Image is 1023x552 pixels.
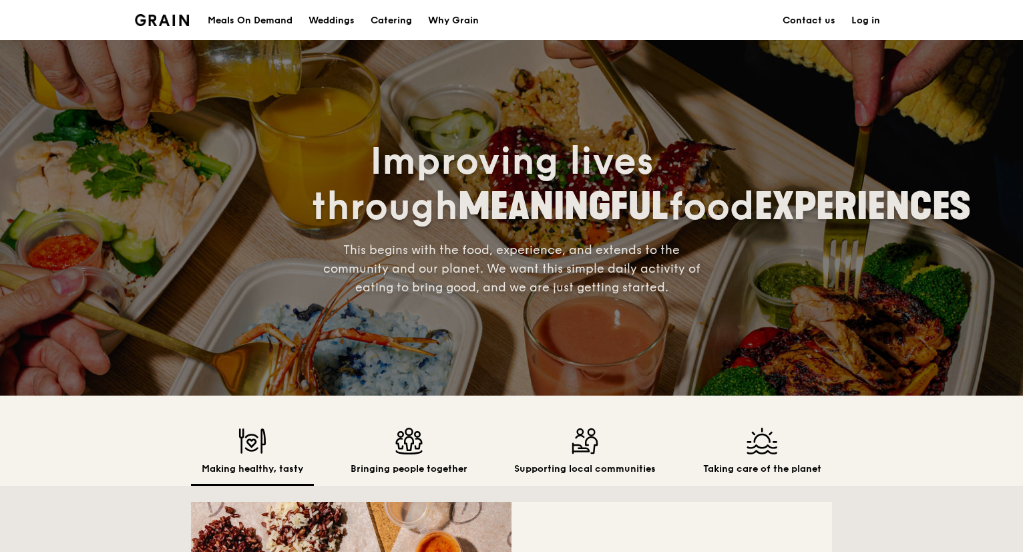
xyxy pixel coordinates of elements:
span: This begins with the food, experience, and extends to the community and our planet. We want this ... [323,243,700,295]
span: EXPERIENCES [755,184,971,229]
h2: Bringing people together [351,462,467,476]
h2: Supporting local communities [514,462,656,476]
img: Supporting local communities [514,428,656,454]
a: Why Grain [420,1,487,41]
img: Making healthy, tasty [202,428,303,454]
a: Catering [363,1,420,41]
span: Improving lives through food [311,139,971,230]
a: Log in [843,1,888,41]
img: Bringing people together [351,428,467,454]
div: Weddings [309,1,355,41]
div: Why Grain [428,1,479,41]
h2: Taking care of the planet [703,462,821,476]
img: Grain [135,14,189,26]
div: Meals On Demand [208,1,292,41]
img: Taking care of the planet [703,428,821,454]
h2: Making healthy, tasty [202,462,303,476]
a: Contact us [775,1,843,41]
a: Weddings [300,1,363,41]
div: Catering [371,1,412,41]
span: MEANINGFUL [458,184,668,229]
